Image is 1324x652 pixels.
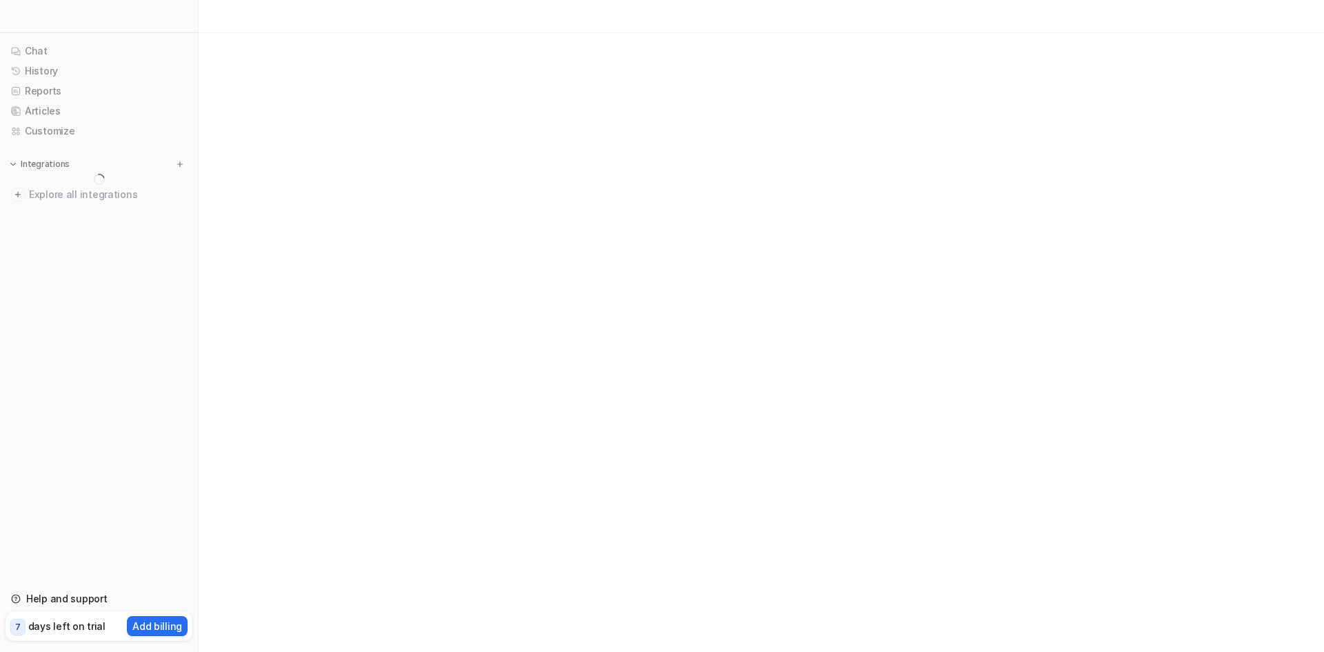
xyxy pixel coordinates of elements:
[6,101,192,121] a: Articles
[29,184,187,206] span: Explore all integrations
[6,185,192,204] a: Explore all integrations
[6,121,192,141] a: Customize
[6,41,192,61] a: Chat
[15,621,21,633] p: 7
[21,159,70,170] p: Integrations
[132,619,182,633] p: Add billing
[6,81,192,101] a: Reports
[8,159,18,169] img: expand menu
[28,619,106,633] p: days left on trial
[11,188,25,201] img: explore all integrations
[6,157,74,171] button: Integrations
[127,616,188,636] button: Add billing
[175,159,185,169] img: menu_add.svg
[6,589,192,609] a: Help and support
[6,61,192,81] a: History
